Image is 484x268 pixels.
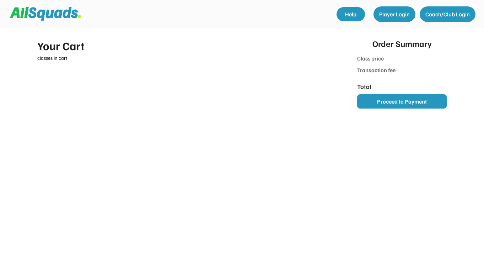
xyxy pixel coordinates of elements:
img: Squad%20Logo.svg [10,7,81,21]
div: Class price [357,54,397,64]
div: Total [357,82,397,91]
button: Proceed to Payment [357,94,447,109]
button: Player Login [373,6,415,22]
div: classes in cart [37,54,332,62]
div: Transaction fee [357,66,397,74]
div: Order Summary [372,37,432,50]
button: Coach/Club Login [420,6,475,22]
a: Help [337,7,365,21]
div: Your Cart [37,37,332,54]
